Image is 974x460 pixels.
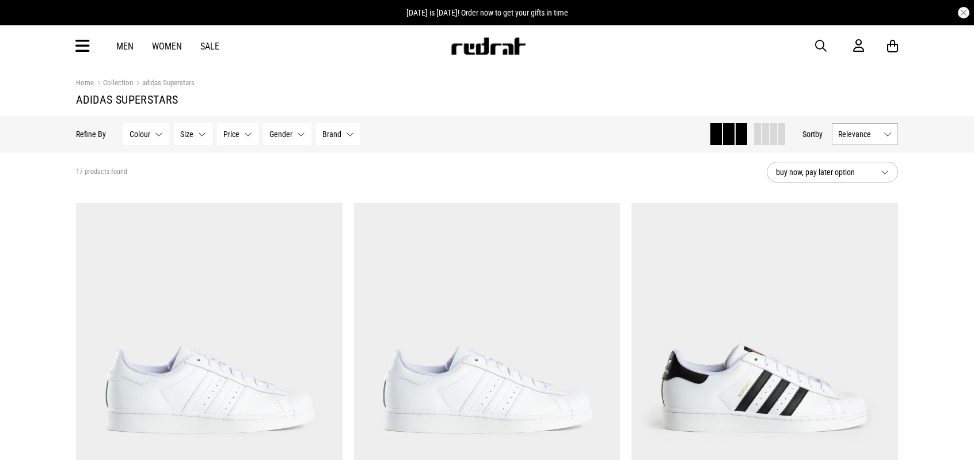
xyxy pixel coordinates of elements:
[832,123,898,145] button: Relevance
[152,41,182,52] a: Women
[815,130,823,139] span: by
[838,130,879,139] span: Relevance
[76,130,106,139] p: Refine By
[133,78,195,89] a: adidas Superstars
[217,123,258,145] button: Price
[767,162,898,183] button: buy now, pay later option
[450,37,526,55] img: Redrat logo
[174,123,212,145] button: Size
[180,130,193,139] span: Size
[406,8,568,17] span: [DATE] is [DATE]! Order now to get your gifts in time
[130,130,150,139] span: Colour
[223,130,239,139] span: Price
[76,78,94,87] a: Home
[322,130,341,139] span: Brand
[200,41,219,52] a: Sale
[776,165,872,179] span: buy now, pay later option
[94,78,133,89] a: Collection
[123,123,169,145] button: Colour
[269,130,292,139] span: Gender
[802,127,823,141] button: Sortby
[76,93,898,107] h1: adidas Superstars
[116,41,134,52] a: Men
[316,123,360,145] button: Brand
[76,168,127,177] span: 17 products found
[263,123,311,145] button: Gender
